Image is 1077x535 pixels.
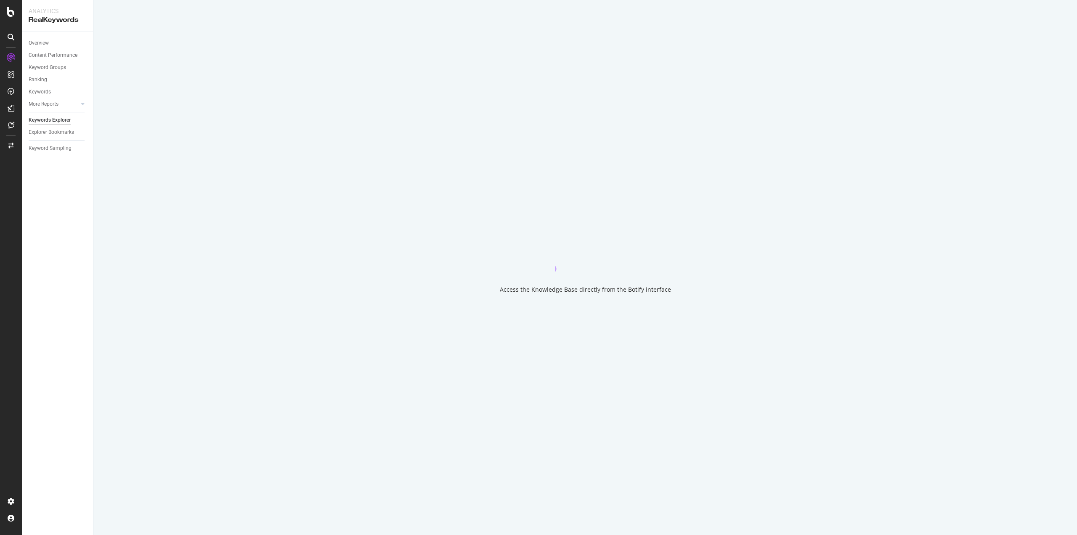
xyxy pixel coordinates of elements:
[29,75,47,84] div: Ranking
[29,88,51,96] div: Keywords
[29,100,58,109] div: More Reports
[29,15,86,25] div: RealKeywords
[29,100,79,109] a: More Reports
[29,128,74,137] div: Explorer Bookmarks
[29,39,87,48] a: Overview
[29,128,87,137] a: Explorer Bookmarks
[29,63,87,72] a: Keyword Groups
[29,63,66,72] div: Keyword Groups
[29,51,87,60] a: Content Performance
[29,88,87,96] a: Keywords
[555,242,615,272] div: animation
[29,51,77,60] div: Content Performance
[29,75,87,84] a: Ranking
[29,116,87,125] a: Keywords Explorer
[500,285,671,294] div: Access the Knowledge Base directly from the Botify interface
[29,7,86,15] div: Analytics
[29,144,87,153] a: Keyword Sampling
[29,116,71,125] div: Keywords Explorer
[29,144,72,153] div: Keyword Sampling
[29,39,49,48] div: Overview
